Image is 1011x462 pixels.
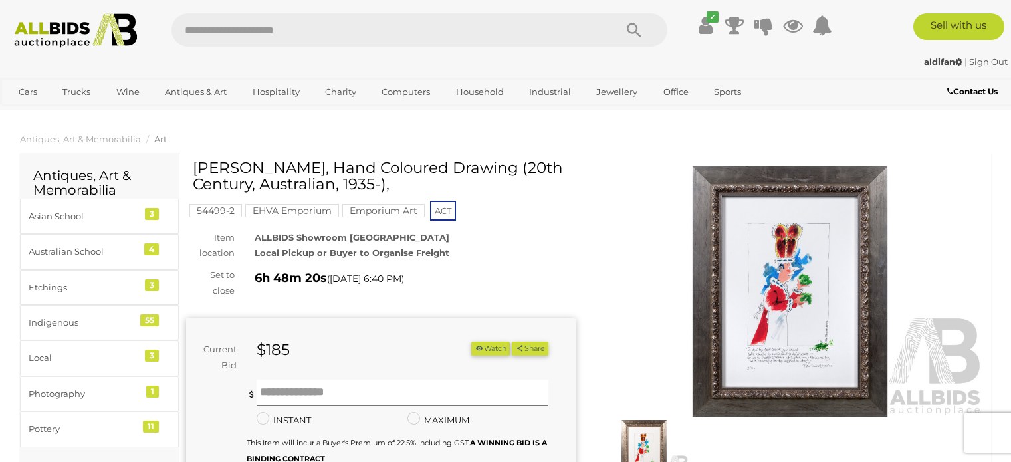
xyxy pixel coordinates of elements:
a: Office [655,81,697,103]
a: Indigenous 55 [20,305,179,340]
span: | [964,57,967,67]
a: Trucks [54,81,99,103]
a: Pottery 11 [20,411,179,447]
img: Allbids.com.au [7,13,144,48]
a: Asian School 3 [20,199,179,234]
strong: $185 [257,340,290,359]
button: Watch [471,342,510,356]
div: 1 [146,386,159,398]
label: INSTANT [257,413,311,428]
div: 55 [140,314,159,326]
mark: EHVA Emporium [245,204,339,217]
a: Photography 1 [20,376,179,411]
div: Current Bid [186,342,247,373]
a: [GEOGRAPHIC_DATA] [10,103,122,125]
div: 3 [145,208,159,220]
div: 4 [144,243,159,255]
a: aldifan [924,57,964,67]
strong: Local Pickup or Buyer to Organise Freight [255,247,449,258]
div: Set to close [176,267,245,298]
div: Australian School [29,244,138,259]
a: Antiques, Art & Memorabilia [20,134,141,144]
a: Sports [705,81,750,103]
a: Art [154,134,167,144]
h1: [PERSON_NAME], Hand Coloured Drawing (20th Century, Australian, 1935-), [193,160,572,193]
div: 3 [145,279,159,291]
a: Hospitality [244,81,308,103]
div: 3 [145,350,159,362]
i: ✔ [707,11,719,23]
h2: Antiques, Art & Memorabilia [33,168,166,197]
a: Household [447,81,512,103]
li: Watch this item [471,342,510,356]
a: Industrial [520,81,580,103]
button: Search [601,13,667,47]
img: Peter Russell-Clarke, Hand Coloured Drawing (20th Century, Australian, 1935-), [596,166,985,417]
a: EHVA Emporium [245,205,339,216]
strong: 6h 48m 20s [255,271,327,285]
a: ✔ [695,13,715,37]
a: Sign Out [969,57,1008,67]
a: Local 3 [20,340,179,376]
div: Pottery [29,421,138,437]
a: 54499-2 [189,205,242,216]
button: Share [512,342,548,356]
label: MAXIMUM [407,413,469,428]
a: Charity [316,81,365,103]
mark: 54499-2 [189,204,242,217]
a: Contact Us [947,84,1001,99]
a: Etchings 3 [20,270,179,305]
mark: Emporium Art [342,204,425,217]
a: Emporium Art [342,205,425,216]
strong: aldifan [924,57,962,67]
span: ACT [430,201,456,221]
a: Wine [108,81,148,103]
a: Jewellery [588,81,646,103]
span: ( ) [327,273,404,284]
span: [DATE] 6:40 PM [330,273,401,285]
div: Asian School [29,209,138,224]
div: Item location [176,230,245,261]
a: Computers [373,81,439,103]
div: Etchings [29,280,138,295]
div: Local [29,350,138,366]
a: Australian School 4 [20,234,179,269]
a: Cars [10,81,46,103]
a: Sell with us [913,13,1004,40]
a: Antiques & Art [156,81,235,103]
div: Photography [29,386,138,402]
div: 11 [143,421,159,433]
div: Indigenous [29,315,138,330]
strong: ALLBIDS Showroom [GEOGRAPHIC_DATA] [255,232,449,243]
b: Contact Us [947,86,998,96]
